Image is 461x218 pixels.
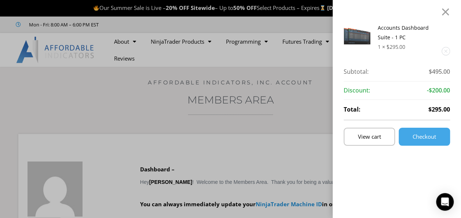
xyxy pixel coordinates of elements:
[427,85,450,96] span: -$200.00
[436,193,454,211] div: Open Intercom Messenger
[344,66,369,77] strong: Subtotal:
[413,134,436,139] span: Checkout
[429,66,450,77] span: $495.00
[378,24,429,41] a: Accounts Dashboard Suite - 1 PC
[344,104,361,115] strong: Total:
[428,104,450,115] span: $295.00
[387,43,389,50] span: $
[378,43,385,50] span: 1 ×
[344,128,395,146] a: View cart
[344,23,370,44] img: Screenshot 2024-08-26 155710eeeee | Affordable Indicators – NinjaTrader
[399,128,450,146] a: Checkout
[387,43,405,50] bdi: 295.00
[358,134,381,139] span: View cart
[344,85,370,96] strong: Discount:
